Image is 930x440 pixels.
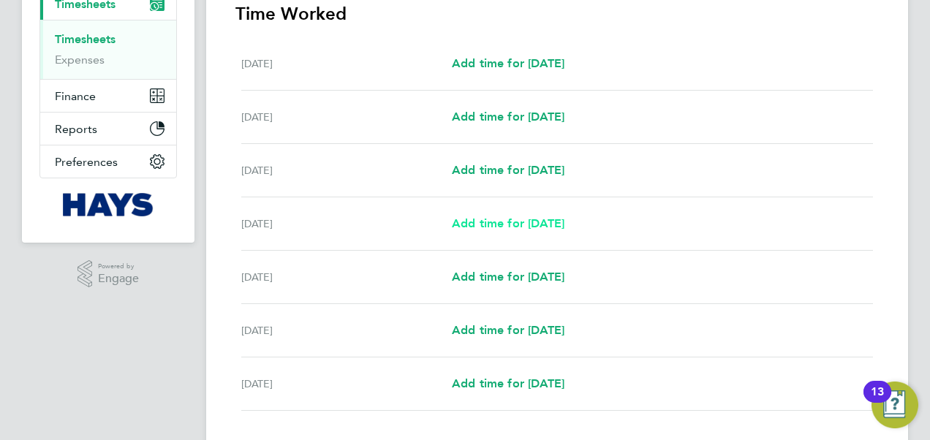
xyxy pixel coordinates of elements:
[241,108,452,126] div: [DATE]
[40,20,176,79] div: Timesheets
[241,162,452,179] div: [DATE]
[98,273,139,285] span: Engage
[55,122,97,136] span: Reports
[98,260,139,273] span: Powered by
[39,193,177,216] a: Go to home page
[452,110,564,124] span: Add time for [DATE]
[452,270,564,284] span: Add time for [DATE]
[452,55,564,72] a: Add time for [DATE]
[241,375,452,392] div: [DATE]
[452,323,564,337] span: Add time for [DATE]
[40,145,176,178] button: Preferences
[452,163,564,177] span: Add time for [DATE]
[40,113,176,145] button: Reports
[55,155,118,169] span: Preferences
[452,215,564,232] a: Add time for [DATE]
[452,108,564,126] a: Add time for [DATE]
[55,53,105,67] a: Expenses
[241,322,452,339] div: [DATE]
[452,376,564,390] span: Add time for [DATE]
[241,55,452,72] div: [DATE]
[40,80,176,112] button: Finance
[452,56,564,70] span: Add time for [DATE]
[452,375,564,392] a: Add time for [DATE]
[55,89,96,103] span: Finance
[77,260,140,288] a: Powered byEngage
[452,216,564,230] span: Add time for [DATE]
[452,322,564,339] a: Add time for [DATE]
[235,2,879,26] h3: Time Worked
[452,162,564,179] a: Add time for [DATE]
[871,392,884,411] div: 13
[55,32,116,46] a: Timesheets
[872,382,918,428] button: Open Resource Center, 13 new notifications
[452,268,564,286] a: Add time for [DATE]
[241,215,452,232] div: [DATE]
[63,193,154,216] img: hays-logo-retina.png
[241,268,452,286] div: [DATE]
